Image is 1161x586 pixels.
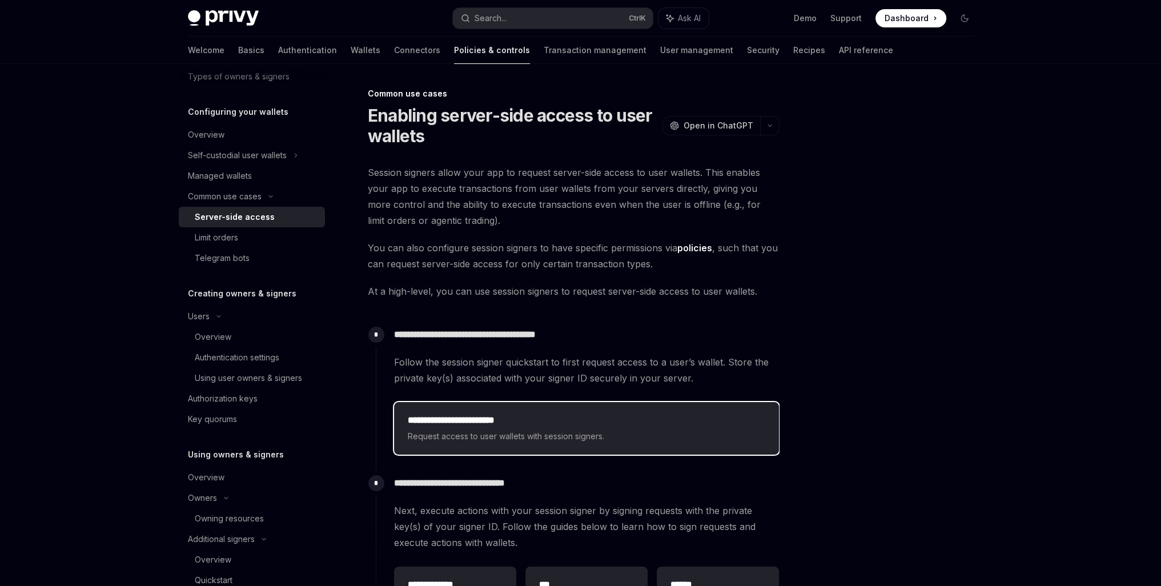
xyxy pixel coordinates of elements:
[179,368,325,388] a: Using user owners & signers
[955,9,974,27] button: Toggle dark mode
[660,37,733,64] a: User management
[368,88,780,99] div: Common use cases
[475,11,507,25] div: Search...
[678,13,701,24] span: Ask AI
[179,166,325,186] a: Managed wallets
[794,13,817,24] a: Demo
[629,14,646,23] span: Ctrl K
[179,409,325,430] a: Key quorums
[179,508,325,529] a: Owning resources
[188,412,237,426] div: Key quorums
[179,125,325,145] a: Overview
[188,37,224,64] a: Welcome
[188,471,224,484] div: Overview
[188,448,284,461] h5: Using owners & signers
[188,392,258,406] div: Authorization keys
[179,347,325,368] a: Authentication settings
[408,430,765,443] span: Request access to user wallets with session signers.
[188,287,296,300] h5: Creating owners & signers
[544,37,646,64] a: Transaction management
[394,37,440,64] a: Connectors
[195,330,231,344] div: Overview
[188,10,259,26] img: dark logo
[179,207,325,227] a: Server-side access
[684,120,753,131] span: Open in ChatGPT
[747,37,780,64] a: Security
[454,37,530,64] a: Policies & controls
[238,37,264,64] a: Basics
[188,190,262,203] div: Common use cases
[179,388,325,409] a: Authorization keys
[278,37,337,64] a: Authentication
[188,105,288,119] h5: Configuring your wallets
[188,310,210,323] div: Users
[875,9,946,27] a: Dashboard
[188,128,224,142] div: Overview
[677,242,712,254] a: policies
[394,503,779,551] span: Next, execute actions with your session signer by signing requests with the private key(s) of you...
[188,169,252,183] div: Managed wallets
[453,8,653,29] button: Search...CtrlK
[195,231,238,244] div: Limit orders
[394,354,779,386] span: Follow the session signer quickstart to first request access to a user’s wallet. Store the privat...
[179,248,325,268] a: Telegram bots
[188,148,287,162] div: Self-custodial user wallets
[839,37,893,64] a: API reference
[793,37,825,64] a: Recipes
[195,371,302,385] div: Using user owners & signers
[195,210,275,224] div: Server-side access
[368,105,658,146] h1: Enabling server-side access to user wallets
[658,8,709,29] button: Ask AI
[195,512,264,525] div: Owning resources
[351,37,380,64] a: Wallets
[368,240,780,272] span: You can also configure session signers to have specific permissions via , such that you can reque...
[188,491,217,505] div: Owners
[195,351,279,364] div: Authentication settings
[368,164,780,228] span: Session signers allow your app to request server-side access to user wallets. This enables your a...
[662,116,760,135] button: Open in ChatGPT
[179,549,325,570] a: Overview
[368,283,780,299] span: At a high-level, you can use session signers to request server-side access to user wallets.
[885,13,929,24] span: Dashboard
[179,327,325,347] a: Overview
[830,13,862,24] a: Support
[188,532,255,546] div: Additional signers
[179,467,325,488] a: Overview
[195,251,250,265] div: Telegram bots
[179,227,325,248] a: Limit orders
[195,553,231,567] div: Overview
